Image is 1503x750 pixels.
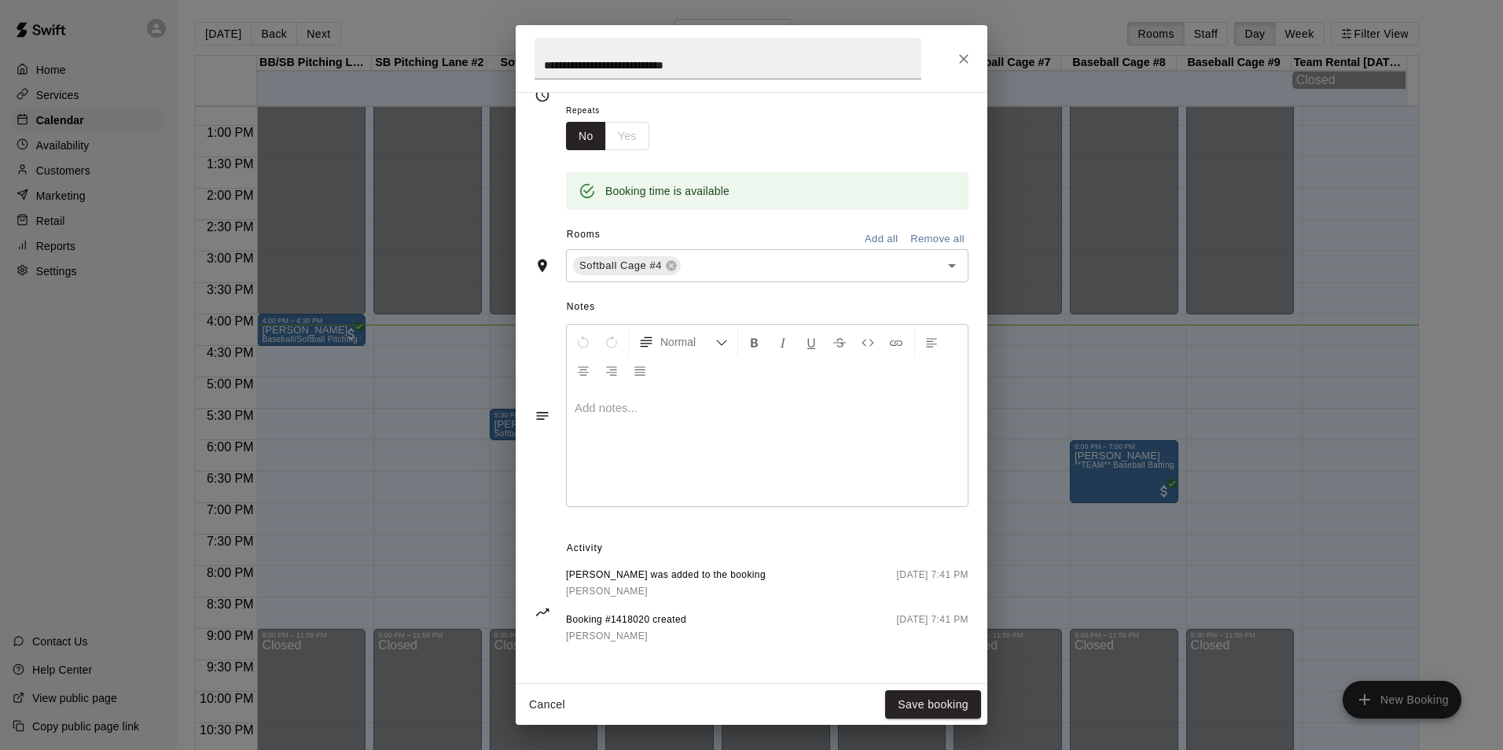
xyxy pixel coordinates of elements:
[566,631,648,642] span: [PERSON_NAME]
[918,328,945,356] button: Left Align
[632,328,734,356] button: Formatting Options
[566,122,649,151] div: outlined button group
[570,356,597,384] button: Center Align
[627,356,653,384] button: Justify Align
[567,536,968,561] span: Activity
[897,568,968,600] span: [DATE] 7:41 PM
[770,328,796,356] button: Format Italics
[535,605,550,620] svg: Activity
[950,45,978,73] button: Close
[567,295,968,320] span: Notes
[741,328,768,356] button: Format Bold
[573,258,668,274] span: Softball Cage #4
[535,258,550,274] svg: Rooms
[883,328,910,356] button: Insert Link
[941,255,963,277] button: Open
[566,101,662,122] span: Repeats
[573,256,681,275] div: Softball Cage #4
[598,356,625,384] button: Right Align
[535,408,550,424] svg: Notes
[522,690,572,719] button: Cancel
[566,586,648,597] span: [PERSON_NAME]
[566,612,686,628] span: Booking #1418020 created
[535,87,550,103] svg: Timing
[906,227,968,252] button: Remove all
[566,568,766,583] span: [PERSON_NAME] was added to the booking
[856,227,906,252] button: Add all
[897,612,968,645] span: [DATE] 7:41 PM
[566,122,606,151] button: No
[566,628,686,645] a: [PERSON_NAME]
[660,334,715,350] span: Normal
[598,328,625,356] button: Redo
[885,690,981,719] button: Save booking
[826,328,853,356] button: Format Strikethrough
[798,328,825,356] button: Format Underline
[567,229,601,240] span: Rooms
[570,328,597,356] button: Undo
[605,177,729,205] div: Booking time is available
[854,328,881,356] button: Insert Code
[566,583,766,600] a: [PERSON_NAME]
